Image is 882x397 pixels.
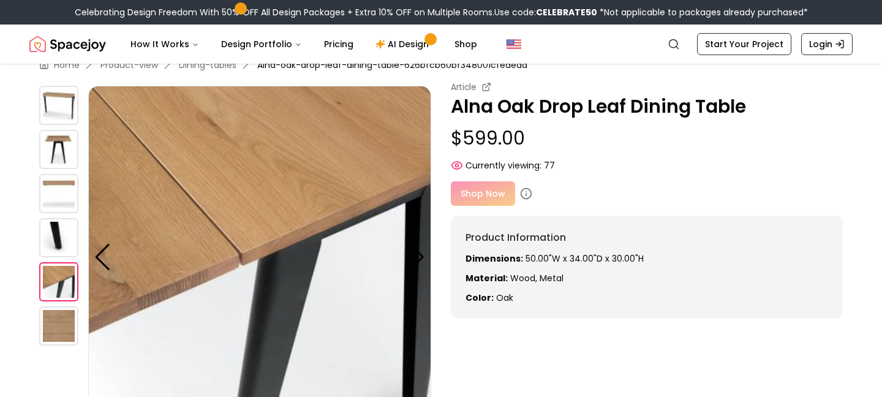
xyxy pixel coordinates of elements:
p: $599.00 [451,127,843,149]
nav: Main [121,32,487,56]
a: Pricing [314,32,363,56]
p: Alna Oak Drop Leaf Dining Table [451,96,843,118]
a: Login [801,33,853,55]
a: Product-view [100,59,158,71]
span: 77 [544,159,555,172]
span: Currently viewing: [466,159,541,172]
a: AI Design [366,32,442,56]
span: wood, metal [510,272,563,284]
a: Spacejoy [29,32,106,56]
a: Dining-tables [179,59,236,71]
button: How It Works [121,32,209,56]
strong: Material: [466,272,508,284]
strong: Color: [466,292,494,304]
strong: Dimensions: [466,252,523,265]
span: oak [496,292,513,304]
img: https://storage.googleapis.com/spacejoy-main/assets/626bfcb60bf348001cfedeaa/product_0_kgnfinm19i8h [39,86,78,125]
nav: breadcrumb [39,59,843,71]
div: Celebrating Design Freedom With 50% OFF All Design Packages + Extra 10% OFF on Multiple Rooms. [75,6,808,18]
button: Design Portfolio [211,32,312,56]
span: Alna-oak-drop-leaf-dining-table-626bfcb60bf348001cfedeaa [257,59,527,71]
img: https://storage.googleapis.com/spacejoy-main/assets/626bfcb60bf348001cfedeaa/product_3_69in13j25m8o [39,218,78,257]
img: https://storage.googleapis.com/spacejoy-main/assets/626bfcb60bf348001cfedeaa/product_1_h92cppl4jel [39,130,78,169]
img: https://storage.googleapis.com/spacejoy-main/assets/626bfcb60bf348001cfedeaa/product_0_522251pe7ikl [39,306,78,346]
small: Article [451,81,477,93]
span: *Not applicable to packages already purchased* [597,6,808,18]
b: CELEBRATE50 [536,6,597,18]
img: https://storage.googleapis.com/spacejoy-main/assets/626bfcb60bf348001cfedeaa/product_2_lfc2cb23pe2g [39,174,78,213]
p: 50.00"W x 34.00"D x 30.00"H [466,252,828,265]
img: https://storage.googleapis.com/spacejoy-main/assets/626bfcb60bf348001cfedeaa/product_4_k3n88dpl909g [39,262,78,301]
h6: Product Information [466,230,828,245]
a: Home [54,59,80,71]
a: Shop [445,32,487,56]
a: Start Your Project [697,33,791,55]
nav: Global [29,25,853,64]
img: United States [507,37,521,51]
img: Spacejoy Logo [29,32,106,56]
span: Use code: [494,6,597,18]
